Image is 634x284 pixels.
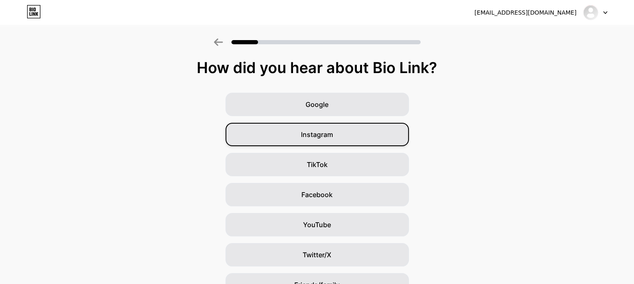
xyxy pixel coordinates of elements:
img: متجر تساهيل [583,5,599,20]
span: TikTok [307,160,328,170]
span: Facebook [301,190,333,200]
div: [EMAIL_ADDRESS][DOMAIN_NAME] [474,8,576,17]
span: Twitter/X [303,250,331,260]
span: Google [306,99,328,109]
span: Instagram [301,129,333,139]
div: How did you hear about Bio Link? [4,59,630,76]
span: YouTube [303,220,331,230]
